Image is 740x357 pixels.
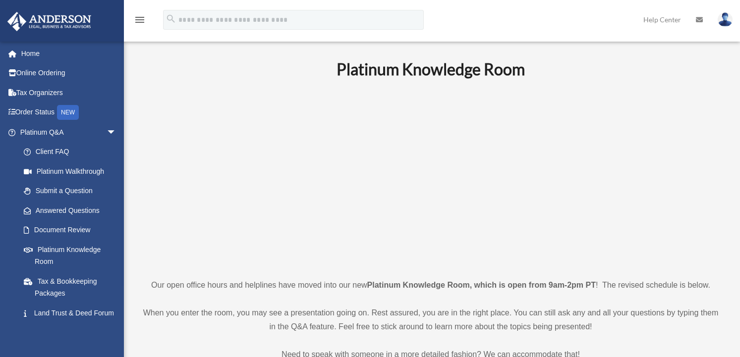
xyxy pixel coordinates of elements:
i: search [166,13,176,24]
a: Order StatusNEW [7,102,131,123]
p: When you enter the room, you may see a presentation going on. Rest assured, you are in the right ... [141,306,720,334]
img: Anderson Advisors Platinum Portal [4,12,94,31]
i: menu [134,14,146,26]
a: Portal Feedback [14,323,131,343]
a: menu [134,17,146,26]
a: Tax Organizers [7,83,131,102]
a: Answered Questions [14,201,131,220]
b: Platinum Knowledge Room [337,59,525,79]
strong: Platinum Knowledge Room, which is open from 9am-2pm PT [367,281,596,289]
a: Home [7,44,131,63]
a: Platinum Q&Aarrow_drop_down [7,122,131,142]
img: User Pic [718,12,733,27]
a: Client FAQ [14,142,131,162]
span: arrow_drop_down [107,122,126,143]
a: Online Ordering [7,63,131,83]
a: Submit a Question [14,181,131,201]
a: Platinum Walkthrough [14,161,131,181]
div: NEW [57,105,79,120]
p: Our open office hours and helplines have moved into our new ! The revised schedule is below. [141,278,720,292]
a: Document Review [14,220,131,240]
a: Tax & Bookkeeping Packages [14,271,131,303]
a: Land Trust & Deed Forum [14,303,131,323]
a: Platinum Knowledge Room [14,240,126,271]
iframe: 231110_Toby_KnowledgeRoom [282,93,579,260]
